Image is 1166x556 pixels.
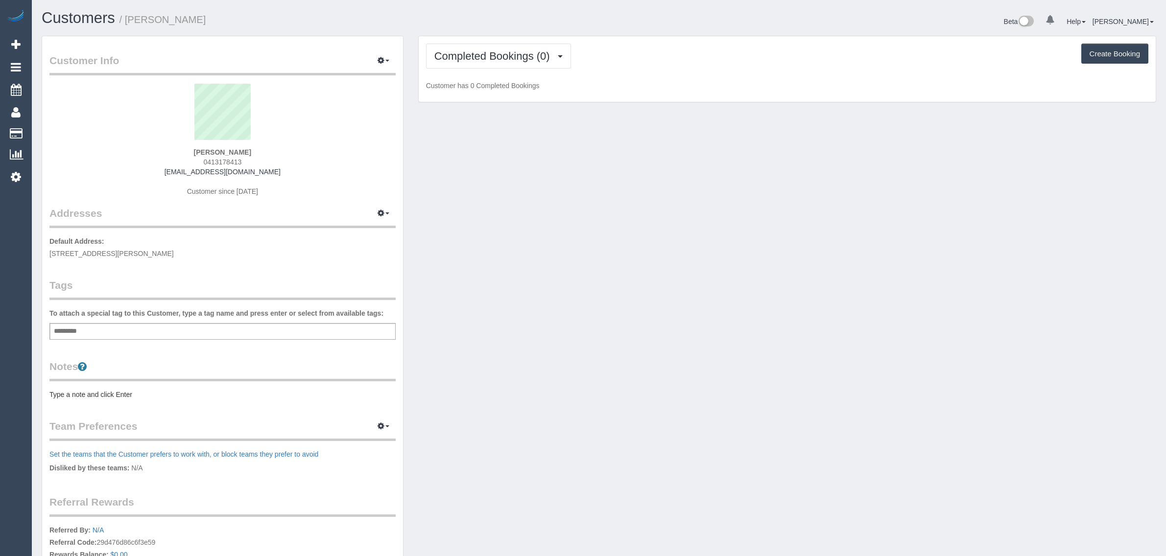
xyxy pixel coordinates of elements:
[49,450,318,458] a: Set the teams that the Customer prefers to work with, or block teams they prefer to avoid
[93,526,104,534] a: N/A
[49,463,129,473] label: Disliked by these teams:
[49,250,174,257] span: [STREET_ADDRESS][PERSON_NAME]
[1093,18,1154,25] a: [PERSON_NAME]
[434,50,555,62] span: Completed Bookings (0)
[426,81,1148,91] p: Customer has 0 Completed Bookings
[49,419,396,441] legend: Team Preferences
[49,53,396,75] legend: Customer Info
[194,148,251,156] strong: [PERSON_NAME]
[42,9,115,26] a: Customers
[49,278,396,300] legend: Tags
[49,525,91,535] label: Referred By:
[119,14,206,25] small: / [PERSON_NAME]
[49,308,383,318] label: To attach a special tag to this Customer, type a tag name and press enter or select from availabl...
[165,168,281,176] a: [EMAIL_ADDRESS][DOMAIN_NAME]
[187,187,258,195] span: Customer since [DATE]
[426,44,571,69] button: Completed Bookings (0)
[1018,16,1034,28] img: New interface
[1081,44,1148,64] button: Create Booking
[6,10,25,23] img: Automaid Logo
[49,359,396,381] legend: Notes
[49,495,396,517] legend: Referral Rewards
[49,537,96,547] label: Referral Code:
[131,464,143,472] span: N/A
[49,390,396,399] pre: Type a note and click Enter
[1067,18,1086,25] a: Help
[1004,18,1034,25] a: Beta
[49,236,104,246] label: Default Address:
[203,158,241,166] span: 0413178413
